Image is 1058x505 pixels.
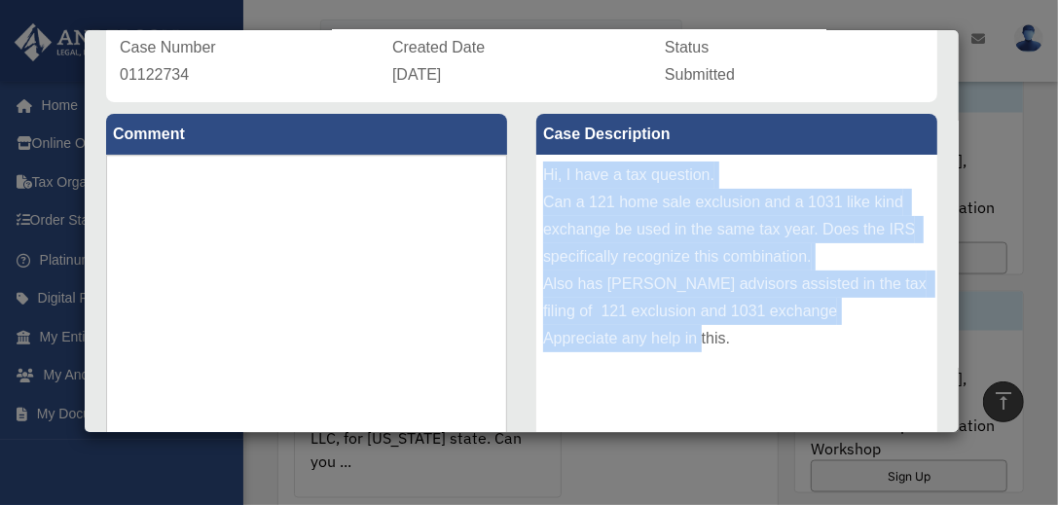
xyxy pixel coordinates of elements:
[392,66,441,83] span: [DATE]
[106,114,507,155] label: Comment
[536,155,937,447] div: Hi, I have a tax question. Can a 121 home sale exclusion and a 1031 like kind exchange be used in...
[665,66,735,83] span: Submitted
[392,39,485,55] span: Created Date
[120,39,216,55] span: Case Number
[536,114,937,155] label: Case Description
[120,66,189,83] span: 01122734
[665,39,709,55] span: Status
